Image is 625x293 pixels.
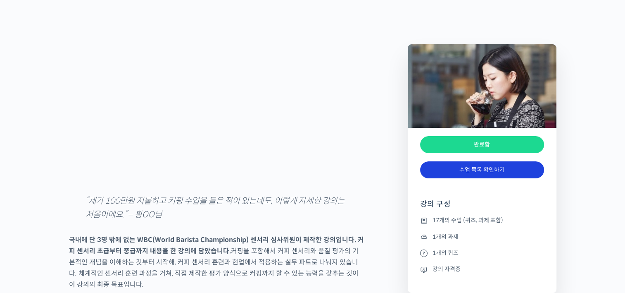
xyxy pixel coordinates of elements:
[420,264,544,274] li: 강의 자격증
[420,248,544,258] li: 1개의 퀴즈
[420,199,544,216] h4: 강의 구성
[86,195,347,221] p: “제가 100만원 지불하고 커핑 수업을 들은 적이 있는데도, 이렇게 자세한 강의는 처음이에요.” – 황OO님
[420,136,544,153] div: 완료함
[128,237,138,243] span: 설정
[76,237,86,244] span: 대화
[69,235,364,255] strong: 국내에 단 3명 밖에 없는 WBC(World Barista Championship) 센서리 심사위원이 제작한 강의입니다. 커피 센서리 초급부터 중급까지 내용을 한 강의에 담았...
[69,234,364,290] p: 커핑을 포함해서 커피 센서리와 품질 평가의 기본적인 개념을 이해하는 것부터 시작해, 커피 센서리 훈련과 현업에서 적용하는 실무 파트로 나눠져 있습니다. 체계적인 센서리 훈련 ...
[55,224,107,245] a: 대화
[107,224,159,245] a: 설정
[2,224,55,245] a: 홈
[420,161,544,178] a: 수업 목록 확인하기
[420,232,544,242] li: 1개의 과제
[26,237,31,243] span: 홈
[420,216,544,226] li: 17개의 수업 (퀴즈, 과제 포함)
